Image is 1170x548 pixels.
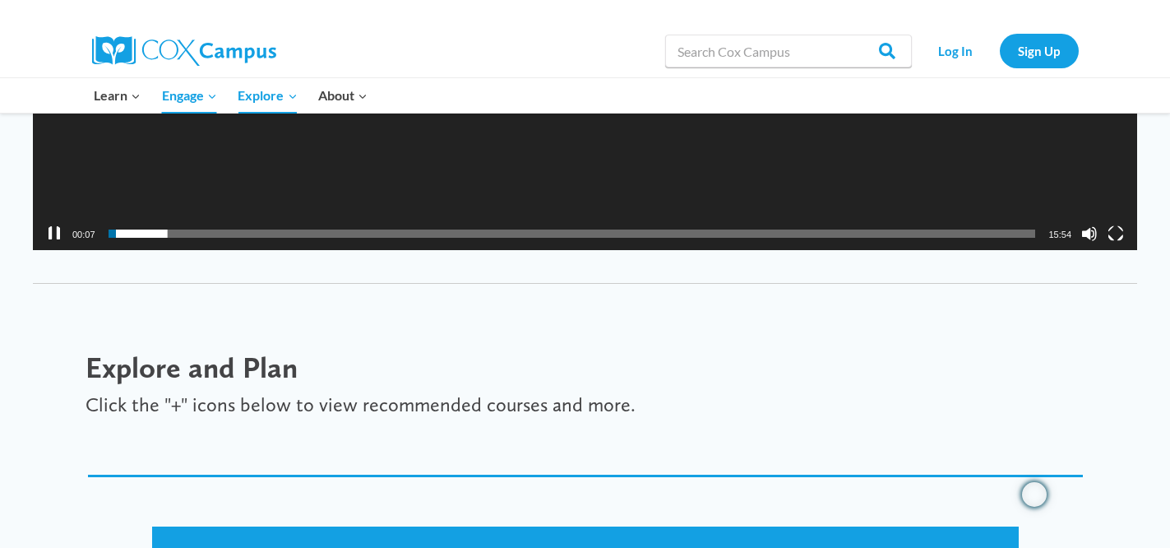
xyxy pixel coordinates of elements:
a: Log In [920,34,992,67]
span: 15:54 [1048,230,1071,239]
a: Sign Up [1000,34,1079,67]
button: Child menu of Learn [84,78,152,113]
button: Child menu of Engage [151,78,228,113]
span: 00:07 [72,230,95,239]
button: Mute [1081,225,1098,242]
h5: Click the "+" icons below to view recommended courses and more. [86,393,1085,417]
button: Child menu of Explore [228,78,308,113]
h2: Explore and Plan [86,350,1085,385]
button: Fullscreen [1108,225,1124,242]
input: Search Cox Campus [665,35,912,67]
nav: Secondary Navigation [920,34,1079,67]
button: Child menu of About [308,78,378,113]
nav: Primary Navigation [84,78,378,113]
button: Pause [46,225,62,242]
img: Cox Campus [92,36,276,66]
